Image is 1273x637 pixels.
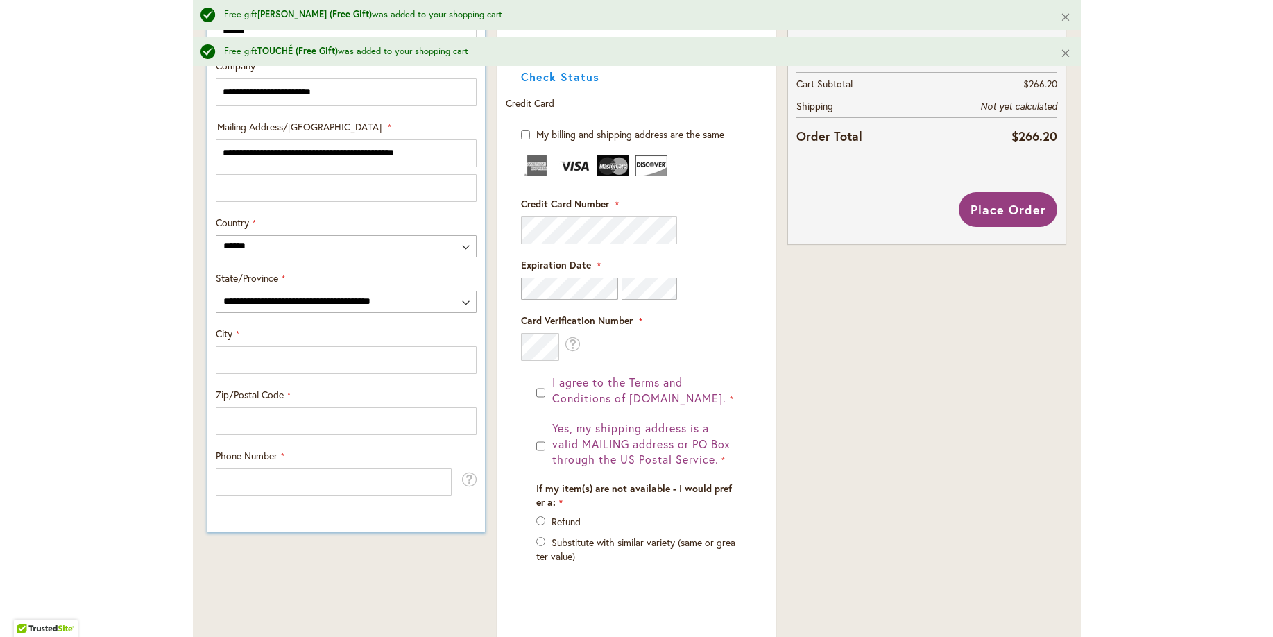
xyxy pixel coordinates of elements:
strong: [PERSON_NAME] (Free Gift) [257,8,372,20]
span: Phone Number [216,449,277,462]
span: Place Order [971,201,1046,218]
span: My billing and shipping address are the same [536,128,724,141]
div: Free gift was added to your shopping cart [224,8,1039,22]
span: Credit Card [506,96,554,110]
span: City [216,327,232,340]
button: Place Order [959,192,1058,227]
strong: TOUCHÉ (Free Gift) [257,45,338,57]
span: Country [216,216,249,229]
button: Check Status [521,71,599,83]
span: $266.20 [1011,128,1057,144]
span: Credit Card Number [521,197,609,210]
strong: Order Total [796,126,862,146]
span: If my item(s) are not available - I would prefer a: [536,482,732,509]
span: State/Province [216,271,278,284]
th: Cart Subtotal [796,72,916,95]
span: Zip/Postal Code [216,388,284,401]
iframe: Launch Accessibility Center [10,588,49,627]
span: Company [216,59,255,72]
div: Free gift was added to your shopping cart [224,45,1039,58]
img: Visa [559,155,591,176]
span: Expiration Date [521,258,591,271]
span: Not yet calculated [980,100,1057,112]
img: American Express [521,155,553,176]
span: Mailing Address/[GEOGRAPHIC_DATA] [217,120,382,133]
img: MasterCard [597,155,629,176]
label: Refund [552,515,581,528]
label: Substitute with similar variety (same or greater value) [536,536,735,563]
span: Shipping [796,99,833,112]
span: $266.20 [1023,77,1057,90]
span: Yes, my shipping address is a valid MAILING address or PO Box through the US Postal Service. [552,421,731,467]
span: Card Verification Number [521,314,633,327]
span: I agree to the Terms and Conditions of [DOMAIN_NAME]. [552,375,726,405]
img: Discover [635,155,667,176]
